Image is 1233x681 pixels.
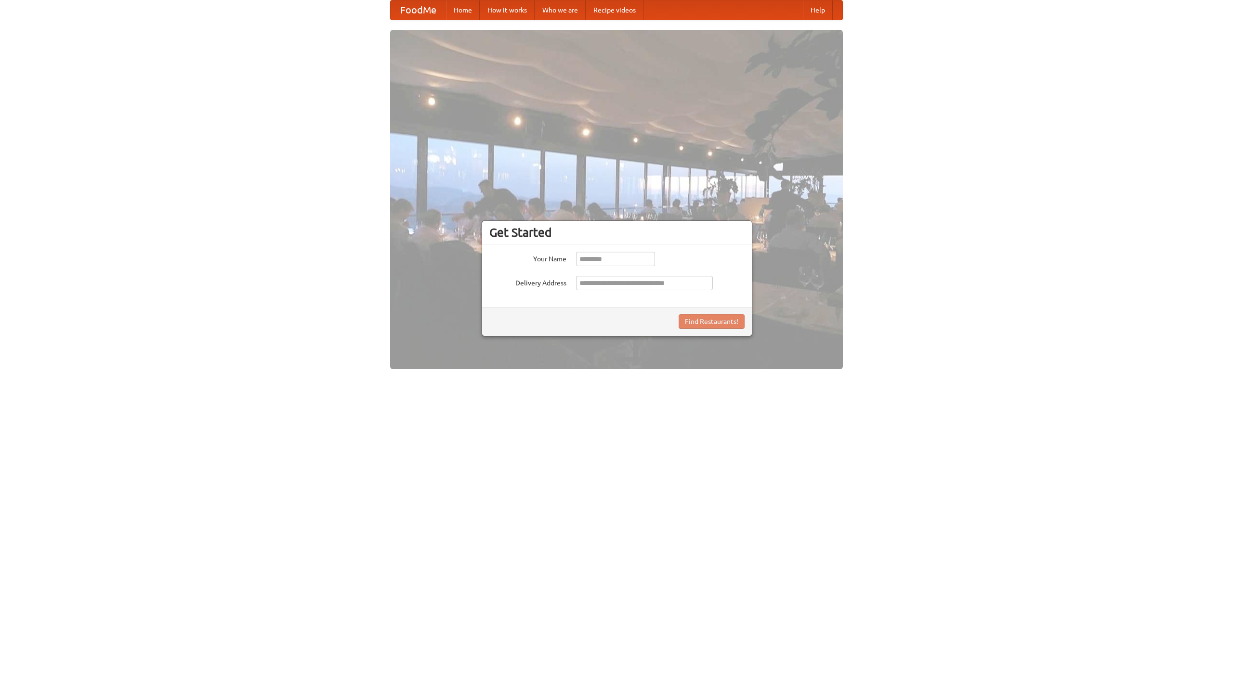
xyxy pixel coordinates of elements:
h3: Get Started [489,225,745,240]
label: Delivery Address [489,276,566,288]
a: Help [803,0,833,20]
button: Find Restaurants! [679,314,745,329]
a: Who we are [535,0,586,20]
a: Recipe videos [586,0,643,20]
a: FoodMe [391,0,446,20]
a: How it works [480,0,535,20]
a: Home [446,0,480,20]
label: Your Name [489,252,566,264]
